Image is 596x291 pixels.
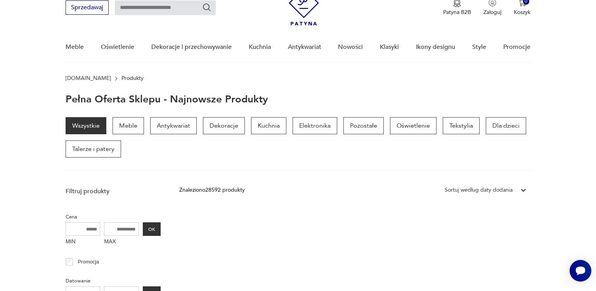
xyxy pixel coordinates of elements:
p: Patyna B2B [443,9,471,16]
iframe: Smartsupp widget button [570,260,591,282]
button: OK [143,222,161,236]
a: [DOMAIN_NAME] [66,75,111,81]
a: Antykwariat [288,32,321,62]
div: Sortuj według daty dodania [445,186,513,194]
a: Meble [66,32,84,62]
a: Oświetlenie [101,32,134,62]
a: Promocje [503,32,530,62]
p: Datowanie [66,277,161,285]
a: Style [472,32,486,62]
a: Kuchnia [249,32,271,62]
label: MIN [66,236,100,248]
button: Szukaj [202,3,211,12]
a: Oświetlenie [390,117,437,134]
p: Koszyk [514,9,530,16]
p: Promocja [78,258,99,266]
a: Ikony designu [416,32,455,62]
p: Filtruj produkty [66,187,161,196]
h1: Pełna oferta sklepu - najnowsze produkty [66,94,268,105]
a: Meble [113,117,144,134]
a: Dla dzieci [486,117,526,134]
p: Produkty [121,75,144,81]
button: Sprzedawaj [66,0,109,15]
a: Tekstylia [443,117,480,134]
a: Nowości [338,32,363,62]
div: Znaleziono 28592 produkty [179,186,245,194]
a: Klasyki [380,32,399,62]
a: Sprzedawaj [66,5,109,11]
a: Wszystkie [66,117,106,134]
a: Antykwariat [150,117,197,134]
a: Pozostałe [343,117,384,134]
a: Elektronika [293,117,337,134]
p: Cena [66,213,161,221]
a: Kuchnia [251,117,286,134]
label: MAX [104,236,139,248]
p: Zaloguj [483,9,501,16]
a: Dekoracje i przechowywanie [151,32,232,62]
a: Talerze i patery [66,140,121,158]
a: Dekoracje [203,117,245,134]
